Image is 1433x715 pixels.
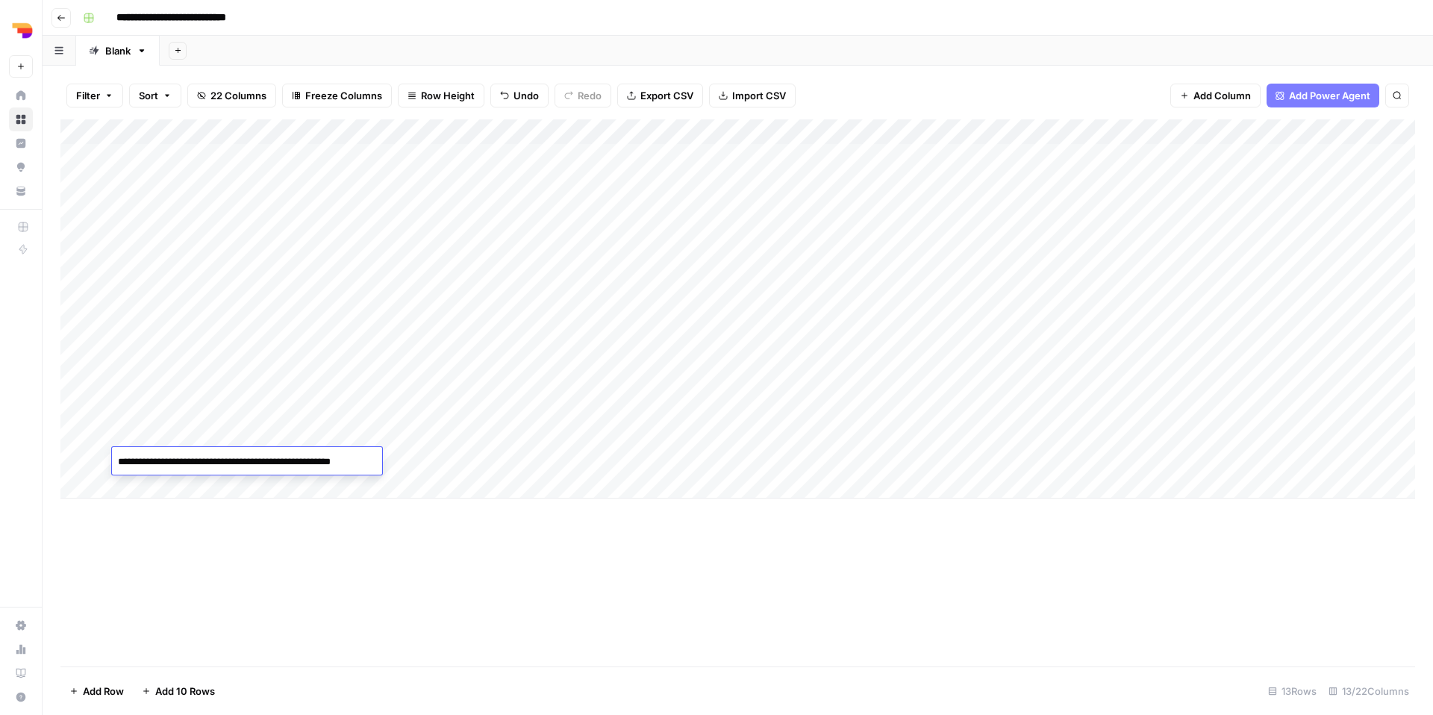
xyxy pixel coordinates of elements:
[9,107,33,131] a: Browse
[9,613,33,637] a: Settings
[9,155,33,179] a: Opportunities
[9,12,33,49] button: Workspace: Depends
[305,88,382,103] span: Freeze Columns
[76,88,100,103] span: Filter
[1323,679,1415,703] div: 13/22 Columns
[105,43,131,58] div: Blank
[139,88,158,103] span: Sort
[9,131,33,155] a: Insights
[210,88,266,103] span: 22 Columns
[9,179,33,203] a: Your Data
[1267,84,1379,107] button: Add Power Agent
[282,84,392,107] button: Freeze Columns
[709,84,796,107] button: Import CSV
[578,88,602,103] span: Redo
[9,661,33,685] a: Learning Hub
[513,88,539,103] span: Undo
[129,84,181,107] button: Sort
[9,17,36,44] img: Depends Logo
[617,84,703,107] button: Export CSV
[9,685,33,709] button: Help + Support
[60,679,133,703] button: Add Row
[490,84,549,107] button: Undo
[76,36,160,66] a: Blank
[1262,679,1323,703] div: 13 Rows
[155,684,215,699] span: Add 10 Rows
[83,684,124,699] span: Add Row
[1170,84,1261,107] button: Add Column
[398,84,484,107] button: Row Height
[732,88,786,103] span: Import CSV
[555,84,611,107] button: Redo
[9,637,33,661] a: Usage
[66,84,123,107] button: Filter
[187,84,276,107] button: 22 Columns
[1193,88,1251,103] span: Add Column
[1289,88,1370,103] span: Add Power Agent
[133,679,224,703] button: Add 10 Rows
[421,88,475,103] span: Row Height
[640,88,693,103] span: Export CSV
[9,84,33,107] a: Home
